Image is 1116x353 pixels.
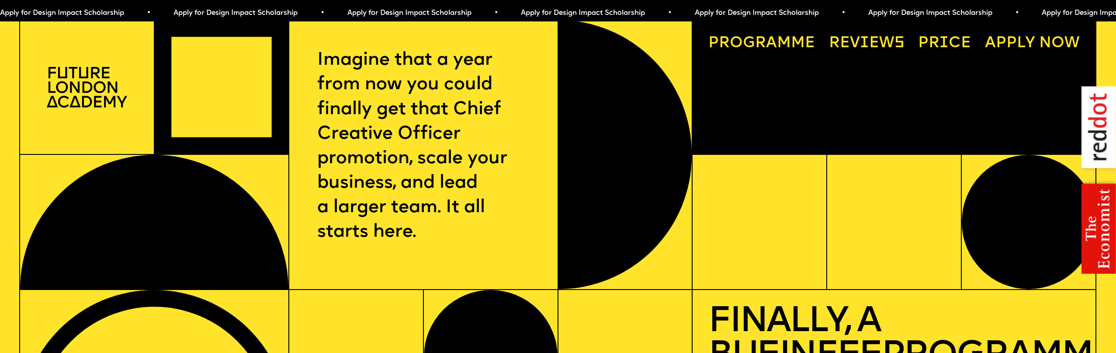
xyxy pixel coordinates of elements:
span: A [985,36,996,51]
span: • [668,10,672,17]
p: Imagine that a year from now you could finally get that Chief Creative Officer promotion, scale y... [317,48,530,245]
span: • [494,10,498,17]
a: Apply now [977,28,1087,59]
span: a [766,36,777,51]
a: Price [911,28,979,59]
span: • [1015,10,1019,17]
a: Programme [700,28,822,59]
span: • [320,10,324,17]
span: • [842,10,846,17]
span: • [147,10,151,17]
a: Reviews [821,28,912,59]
